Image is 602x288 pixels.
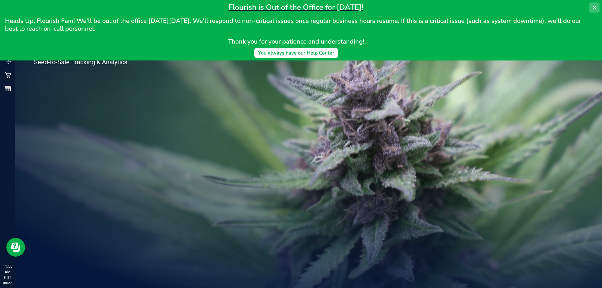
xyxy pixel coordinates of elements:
p: 08/27 [3,280,12,285]
p: Seed-to-Sale Tracking & Analytics [34,59,153,65]
iframe: Resource center [6,238,25,257]
p: 11:56 AM CDT [3,264,12,280]
inline-svg: Outbound [5,59,11,65]
span: Heads Up, Flourish Fam! We'll be out of the office [DATE][DATE]. We'll respond to non-critical is... [5,17,583,33]
span: Thank you for your patience and understanding! [228,37,364,46]
inline-svg: Reports [5,86,11,92]
div: You always have our Help Center [258,49,334,57]
span: Flourish is Out of the Office for [DATE]! [229,2,363,12]
inline-svg: Retail [5,72,11,78]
